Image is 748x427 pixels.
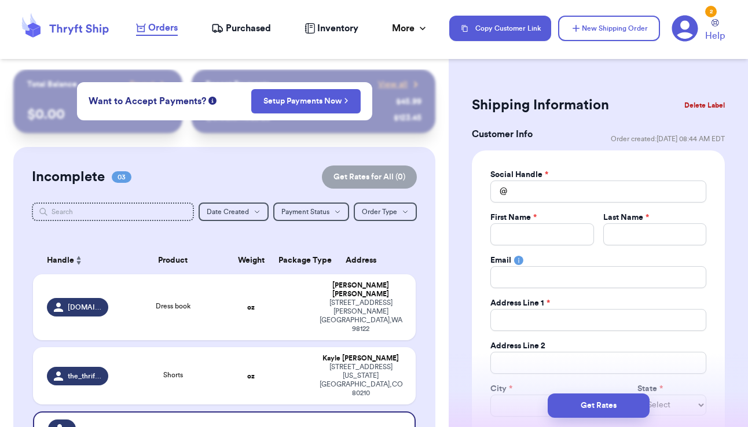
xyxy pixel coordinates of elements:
[207,208,249,215] span: Date Created
[558,16,660,41] button: New Shipping Order
[211,21,271,35] a: Purchased
[490,340,545,352] label: Address Line 2
[32,168,105,186] h2: Incomplete
[705,29,725,43] span: Help
[548,393,650,418] button: Get Rates
[320,299,402,333] div: [STREET_ADDRESS][PERSON_NAME] [GEOGRAPHIC_DATA] , WA 98122
[490,169,548,181] label: Social Handle
[251,89,361,113] button: Setup Payments Now
[27,79,77,90] p: Total Balance
[705,19,725,43] a: Help
[74,253,83,267] button: Sort ascending
[112,171,131,183] span: 03
[230,246,272,274] th: Weight
[603,212,649,223] label: Last Name
[68,303,101,312] span: [DOMAIN_NAME]
[317,21,358,35] span: Inventory
[394,112,421,124] div: $ 123.45
[273,203,349,221] button: Payment Status
[206,79,270,90] p: Recent Payments
[449,16,551,41] button: Copy Customer Link
[490,383,512,395] label: City
[320,281,402,299] div: [PERSON_NAME] [PERSON_NAME]
[322,165,417,189] button: Get Rates for All (0)
[156,303,190,310] span: Dress book
[199,203,269,221] button: Date Created
[490,297,550,309] label: Address Line 1
[611,134,725,143] span: Order created: [DATE] 08:44 AM EDT
[130,79,155,90] span: Payout
[705,6,717,17] div: 2
[392,21,428,35] div: More
[378,79,408,90] span: View all
[115,246,230,274] th: Product
[472,127,533,141] h3: Customer Info
[148,21,178,35] span: Orders
[163,371,183,378] span: Shorts
[247,373,255,380] strong: oz
[226,21,271,35] span: Purchased
[320,354,402,363] div: Kayle [PERSON_NAME]
[490,212,537,223] label: First Name
[362,208,397,215] span: Order Type
[89,94,206,108] span: Want to Accept Payments?
[47,255,74,267] span: Handle
[130,79,168,90] a: Payout
[490,181,507,203] div: @
[313,246,416,274] th: Address
[490,255,511,266] label: Email
[378,79,421,90] a: View all
[272,246,313,274] th: Package Type
[472,96,609,115] h2: Shipping Information
[354,203,417,221] button: Order Type
[396,96,421,108] div: $ 45.99
[680,93,729,118] button: Delete Label
[136,21,178,36] a: Orders
[672,15,698,42] a: 2
[263,95,349,107] a: Setup Payments Now
[32,203,194,221] input: Search
[320,363,402,397] div: [STREET_ADDRESS][US_STATE] [GEOGRAPHIC_DATA] , CO 80210
[637,383,663,395] label: State
[27,105,168,124] p: $ 0.00
[305,21,358,35] a: Inventory
[68,371,101,381] span: the_thrifty_forager
[247,304,255,311] strong: oz
[281,208,329,215] span: Payment Status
